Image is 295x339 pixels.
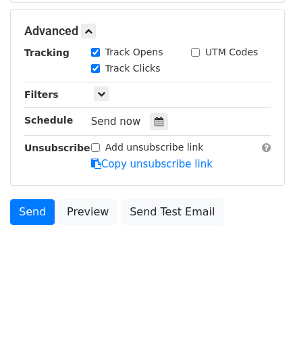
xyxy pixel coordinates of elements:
a: Send [10,199,55,225]
label: Track Opens [105,45,163,59]
strong: Schedule [24,115,73,126]
label: Add unsubscribe link [105,140,204,155]
strong: Tracking [24,47,70,58]
a: Copy unsubscribe link [91,158,213,170]
label: Track Clicks [105,61,161,76]
strong: Filters [24,89,59,100]
a: Preview [58,199,117,225]
span: Send now [91,115,141,128]
label: UTM Codes [205,45,258,59]
strong: Unsubscribe [24,142,90,153]
iframe: Chat Widget [227,274,295,339]
a: Send Test Email [121,199,223,225]
h5: Advanced [24,24,271,38]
